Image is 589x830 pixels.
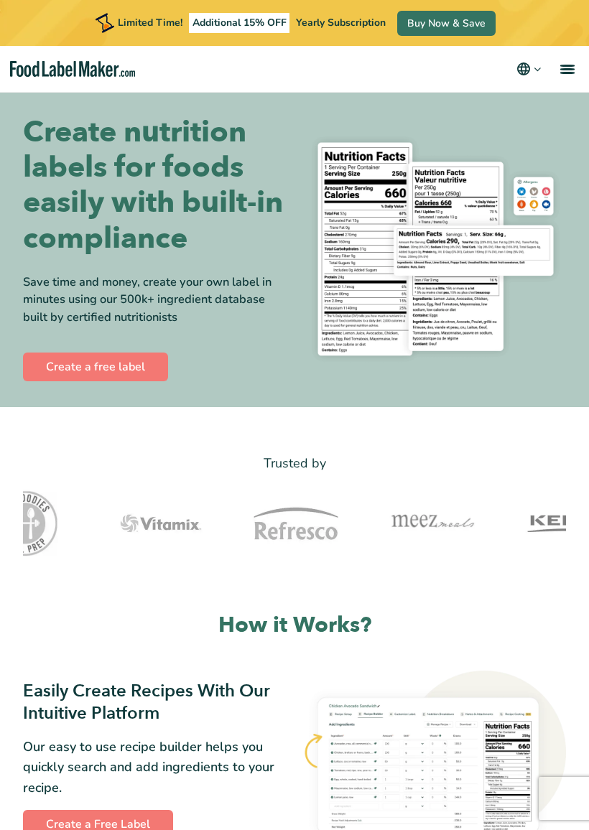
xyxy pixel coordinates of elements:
[23,115,284,256] h1: Create nutrition labels for foods easily with built-in compliance
[23,453,566,474] p: Trusted by
[23,737,286,798] p: Our easy to use recipe builder helps you quickly search and add ingredients to your recipe.
[23,680,286,724] h3: Easily Create Recipes With Our Intuitive Platform
[543,46,589,92] a: menu
[23,353,168,381] a: Create a free label
[23,274,284,327] div: Save time and money, create your own label in minutes using our 500k+ ingredient database built b...
[189,13,290,33] span: Additional 15% OFF
[397,11,496,36] a: Buy Now & Save
[23,611,566,639] h2: How it Works?
[118,16,182,29] span: Limited Time!
[296,16,386,29] span: Yearly Subscription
